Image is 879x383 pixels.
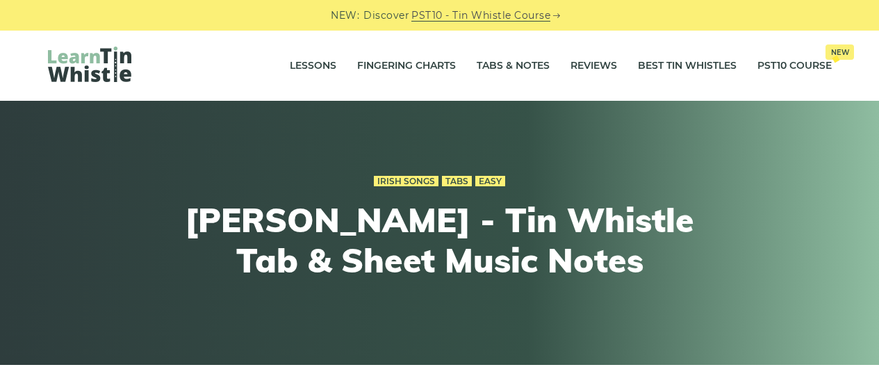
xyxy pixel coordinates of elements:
a: Lessons [290,49,336,83]
a: Best Tin Whistles [638,49,737,83]
a: Tabs & Notes [477,49,550,83]
a: Irish Songs [374,176,438,187]
a: Easy [475,176,505,187]
a: Tabs [442,176,472,187]
a: Fingering Charts [357,49,456,83]
a: PST10 CourseNew [757,49,832,83]
img: LearnTinWhistle.com [48,47,131,82]
h1: [PERSON_NAME] - Tin Whistle Tab & Sheet Music Notes [184,200,696,280]
a: Reviews [570,49,617,83]
span: New [825,44,854,60]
